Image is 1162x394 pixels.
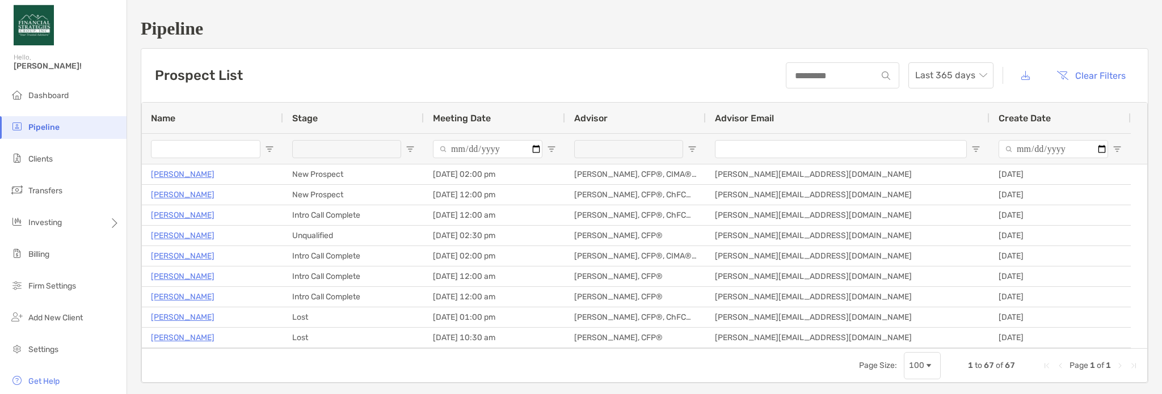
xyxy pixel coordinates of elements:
[968,361,973,370] span: 1
[565,287,706,307] div: [PERSON_NAME], CFP®
[151,249,214,263] a: [PERSON_NAME]
[1005,361,1015,370] span: 67
[547,145,556,154] button: Open Filter Menu
[292,113,318,124] span: Stage
[424,307,565,327] div: [DATE] 01:00 pm
[151,140,260,158] input: Name Filter Input
[14,5,54,45] img: Zoe Logo
[10,88,24,101] img: dashboard icon
[10,151,24,165] img: clients icon
[999,140,1108,158] input: Create Date Filter Input
[283,185,424,205] div: New Prospect
[265,145,274,154] button: Open Filter Menu
[151,208,214,222] a: [PERSON_NAME]
[28,281,76,291] span: Firm Settings
[999,113,1051,124] span: Create Date
[424,226,565,245] div: [DATE] 02:30 pm
[151,167,214,181] a: [PERSON_NAME]
[433,140,542,158] input: Meeting Date Filter Input
[706,164,990,184] div: [PERSON_NAME][EMAIL_ADDRESS][DOMAIN_NAME]
[14,61,120,71] span: [PERSON_NAME]!
[28,345,58,354] span: Settings
[155,67,243,83] h3: Prospect List
[424,164,565,184] div: [DATE] 02:00 pm
[28,154,53,164] span: Clients
[990,246,1131,266] div: [DATE]
[565,185,706,205] div: [PERSON_NAME], CFP®, ChFC®, CDAA
[706,205,990,225] div: [PERSON_NAME][EMAIL_ADDRESS][DOMAIN_NAME]
[151,188,214,202] a: [PERSON_NAME]
[1097,361,1104,370] span: of
[283,307,424,327] div: Lost
[283,246,424,266] div: Intro Call Complete
[28,186,62,196] span: Transfers
[10,183,24,197] img: transfers icon
[151,331,214,345] a: [PERSON_NAME]
[565,307,706,327] div: [PERSON_NAME], CFP®, ChFC®, CDAA
[283,205,424,225] div: Intro Call Complete
[975,361,982,370] span: to
[10,278,24,292] img: firm-settings icon
[915,63,987,88] span: Last 365 days
[151,310,214,324] p: [PERSON_NAME]
[1070,361,1088,370] span: Page
[715,113,774,124] span: Advisor Email
[990,266,1131,286] div: [DATE]
[1048,63,1134,88] button: Clear Filters
[909,361,924,370] div: 100
[1129,361,1138,370] div: Last Page
[283,266,424,286] div: Intro Call Complete
[565,226,706,245] div: [PERSON_NAME], CFP®
[283,328,424,348] div: Lost
[28,122,60,132] span: Pipeline
[1056,361,1065,370] div: Previous Page
[706,307,990,327] div: [PERSON_NAME][EMAIL_ADDRESS][DOMAIN_NAME]
[574,113,608,124] span: Advisor
[565,246,706,266] div: [PERSON_NAME], CFP®, CIMA®, ChFC®, CAP®, MSFS
[28,91,69,100] span: Dashboard
[424,266,565,286] div: [DATE] 12:00 am
[688,145,697,154] button: Open Filter Menu
[1090,361,1095,370] span: 1
[904,352,941,379] div: Page Size
[424,287,565,307] div: [DATE] 12:00 am
[424,246,565,266] div: [DATE] 02:00 pm
[859,361,897,370] div: Page Size:
[283,226,424,245] div: Unqualified
[28,249,49,259] span: Billing
[990,328,1131,348] div: [DATE]
[996,361,1003,370] span: of
[990,164,1131,184] div: [DATE]
[28,376,60,386] span: Get Help
[706,185,990,205] div: [PERSON_NAME][EMAIL_ADDRESS][DOMAIN_NAME]
[10,120,24,133] img: pipeline icon
[706,328,990,348] div: [PERSON_NAME][EMAIL_ADDRESS][DOMAIN_NAME]
[706,226,990,245] div: [PERSON_NAME][EMAIL_ADDRESS][DOMAIN_NAME]
[990,307,1131,327] div: [DATE]
[565,164,706,184] div: [PERSON_NAME], CFP®, CIMA®, ChFC®, CAP®, MSFS
[706,266,990,286] div: [PERSON_NAME][EMAIL_ADDRESS][DOMAIN_NAME]
[10,310,24,324] img: add_new_client icon
[151,290,214,304] a: [PERSON_NAME]
[151,228,214,243] a: [PERSON_NAME]
[990,205,1131,225] div: [DATE]
[10,247,24,260] img: billing icon
[424,328,565,348] div: [DATE] 10:30 am
[565,266,706,286] div: [PERSON_NAME], CFP®
[1042,361,1051,370] div: First Page
[984,361,994,370] span: 67
[1113,145,1122,154] button: Open Filter Menu
[10,342,24,355] img: settings icon
[971,145,980,154] button: Open Filter Menu
[882,71,890,80] img: input icon
[565,205,706,225] div: [PERSON_NAME], CFP®, ChFC®, CDAA
[151,269,214,283] a: [PERSON_NAME]
[1106,361,1111,370] span: 1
